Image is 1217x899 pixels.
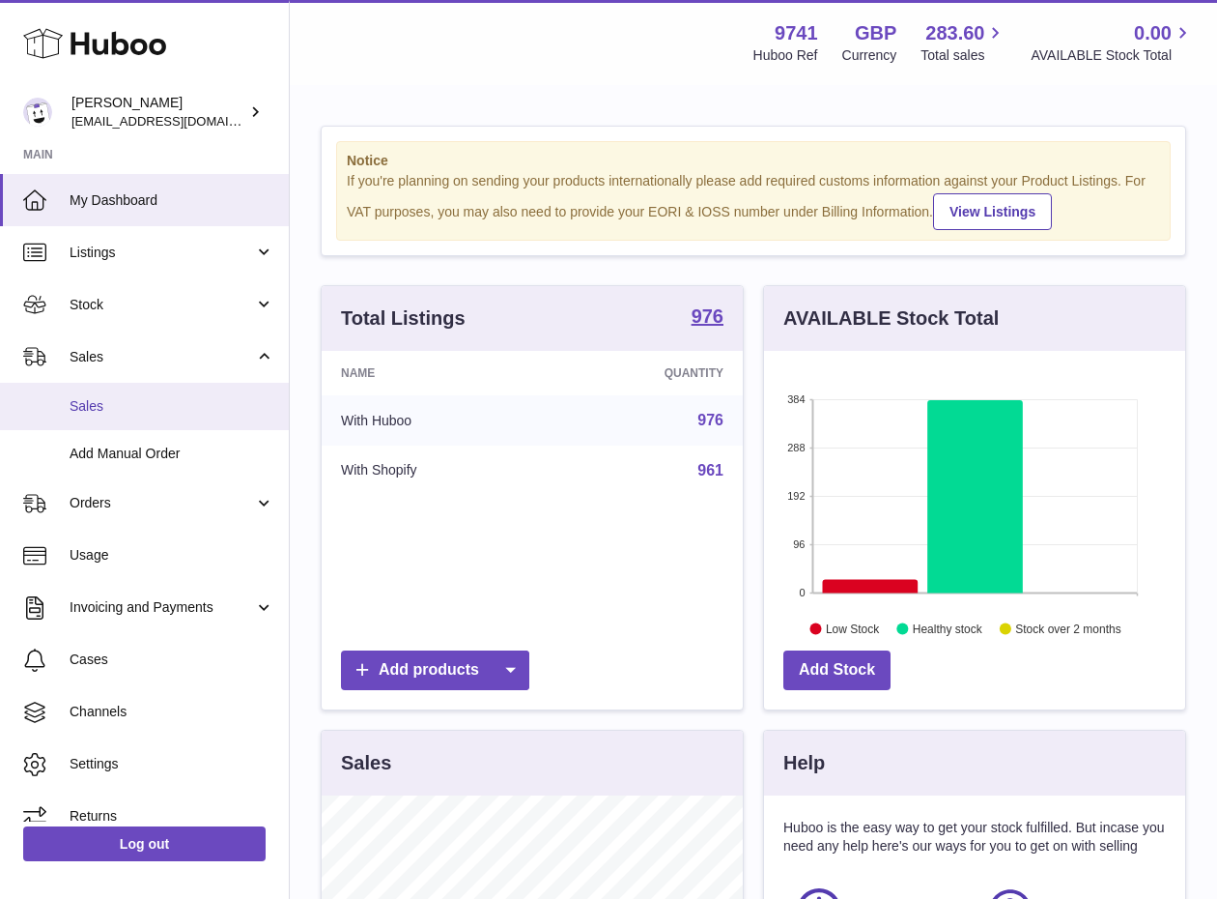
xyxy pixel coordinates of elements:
span: AVAILABLE Stock Total [1031,46,1194,65]
a: 0.00 AVAILABLE Stock Total [1031,20,1194,65]
strong: Notice [347,152,1160,170]
strong: 976 [692,306,723,326]
span: 283.60 [925,20,984,46]
text: Healthy stock [913,622,983,635]
span: Usage [70,546,274,565]
span: My Dashboard [70,191,274,210]
div: Currency [842,46,897,65]
img: ajcmarketingltd@gmail.com [23,98,52,127]
text: 96 [793,538,805,550]
a: Log out [23,826,266,861]
a: 976 [692,306,723,330]
text: 0 [799,587,805,598]
span: Invoicing and Payments [70,598,254,617]
span: Total sales [920,46,1006,65]
span: Add Manual Order [70,445,274,463]
text: 288 [787,442,805,453]
span: Returns [70,807,274,826]
div: [PERSON_NAME] [71,94,245,130]
span: Cases [70,651,274,669]
th: Quantity [549,351,743,395]
p: Huboo is the easy way to get your stock fulfilled. But incase you need any help here's our ways f... [783,819,1166,855]
a: Add Stock [783,651,891,690]
span: Orders [70,494,254,512]
td: With Shopify [322,446,549,496]
span: Listings [70,244,254,262]
span: Stock [70,296,254,314]
h3: Total Listings [341,305,466,332]
span: [EMAIL_ADDRESS][DOMAIN_NAME] [71,113,284,129]
span: Settings [70,755,274,773]
div: If you're planning on sending your products internationally please add required customs informati... [347,172,1160,230]
a: 283.60 Total sales [920,20,1006,65]
span: Sales [70,348,254,366]
td: With Huboo [322,395,549,446]
a: 976 [697,412,723,428]
strong: GBP [855,20,896,46]
h3: AVAILABLE Stock Total [783,305,999,332]
h3: Help [783,750,825,776]
text: 384 [787,393,805,405]
text: 192 [787,490,805,502]
span: Sales [70,397,274,416]
div: Huboo Ref [753,46,818,65]
strong: 9741 [775,20,818,46]
a: Add products [341,651,529,690]
span: Channels [70,703,274,721]
span: 0.00 [1134,20,1172,46]
th: Name [322,351,549,395]
text: Low Stock [826,622,880,635]
a: View Listings [933,193,1052,230]
text: Stock over 2 months [1015,622,1120,635]
a: 961 [697,462,723,478]
h3: Sales [341,750,391,776]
